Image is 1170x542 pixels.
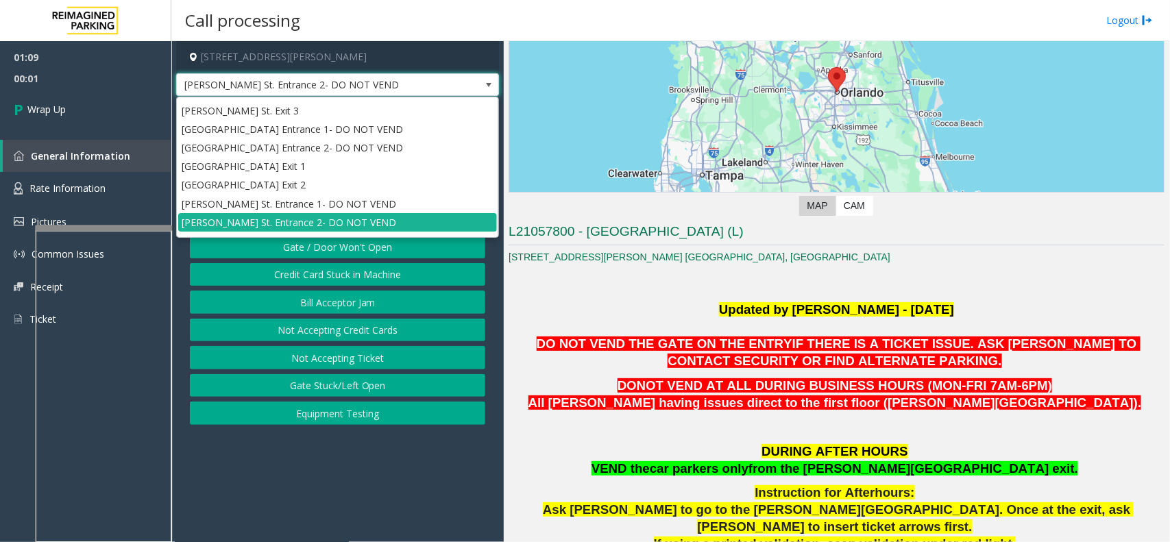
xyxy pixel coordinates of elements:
[178,157,497,175] li: [GEOGRAPHIC_DATA] Exit 1
[178,232,497,250] li: [PERSON_NAME] St. Exit 1 (Monthly only)
[190,402,485,425] button: Equipment Testing
[32,247,104,260] span: Common Issues
[1106,13,1153,27] a: Logout
[14,282,23,291] img: 'icon'
[178,138,497,157] li: [GEOGRAPHIC_DATA] Entrance 2- DO NOT VEND
[14,313,23,325] img: 'icon'
[29,182,106,195] span: Rate Information
[1142,13,1153,27] img: logout
[537,336,792,351] span: DO NOT VEND THE GATE ON THE ENTRY
[178,195,497,213] li: [PERSON_NAME] St. Entrance 1- DO NOT VEND
[618,378,1052,393] span: DONOT VEND AT ALL DURING BUSINESS HOURS (MON-FRI 7AM-6PM)
[27,102,66,116] span: Wrap Up
[761,444,908,458] span: DURING AFTER HOURS
[836,196,873,216] label: CAM
[528,395,1142,410] span: All [PERSON_NAME] having issues direct to the first floor ([PERSON_NAME][GEOGRAPHIC_DATA]).
[14,249,25,260] img: 'icon'
[755,485,875,500] span: Instruction for After
[719,302,954,317] b: Updated by [PERSON_NAME] - [DATE]
[509,251,890,262] a: [STREET_ADDRESS][PERSON_NAME] [GEOGRAPHIC_DATA], [GEOGRAPHIC_DATA]
[14,217,24,226] img: 'icon'
[14,151,24,161] img: 'icon'
[30,280,63,293] span: Receipt
[190,263,485,286] button: Credit Card Stuck in Machine
[29,312,56,325] span: Ticket
[799,196,836,216] label: Map
[875,485,915,500] span: hours:
[178,213,497,232] li: [PERSON_NAME] St. Entrance 2- DO NOT VEND
[190,346,485,369] button: Not Accepting Ticket
[748,461,1078,476] span: from the [PERSON_NAME][GEOGRAPHIC_DATA] exit.
[177,74,434,96] span: [PERSON_NAME] St. Entrance 2- DO NOT VEND
[190,291,485,314] button: Bill Acceptor Jam
[178,101,497,120] li: [PERSON_NAME] St. Exit 3
[509,223,1165,245] h3: L21057800 - [GEOGRAPHIC_DATA] (L)
[190,374,485,397] button: Gate Stuck/Left Open
[178,3,307,37] h3: Call processing
[14,182,23,195] img: 'icon'
[3,140,171,172] a: General Information
[178,175,497,194] li: [GEOGRAPHIC_DATA] Exit 2
[190,235,485,258] button: Gate / Door Won't Open
[828,67,846,93] div: 460 Boone Avenue, Orlando, FL
[668,336,1140,368] span: IF THERE IS A TICKET ISSUE. ASK [PERSON_NAME] TO CONTACT SECURITY OR FIND ALTERNATE PARKING.
[31,215,66,228] span: Pictures
[190,319,485,342] button: Not Accepting Credit Cards
[650,461,748,476] span: car parkers only
[543,502,1134,534] span: Ask [PERSON_NAME] to go to the [PERSON_NAME][GEOGRAPHIC_DATA]. Once at the exit, ask [PERSON_NAME...
[178,120,497,138] li: [GEOGRAPHIC_DATA] Entrance 1- DO NOT VEND
[176,41,499,73] h4: [STREET_ADDRESS][PERSON_NAME]
[31,149,130,162] span: General Information
[592,461,650,476] span: VEND the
